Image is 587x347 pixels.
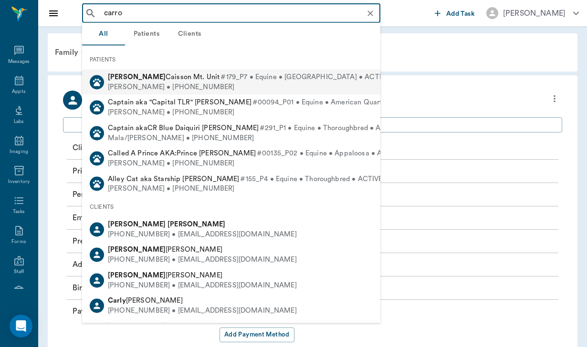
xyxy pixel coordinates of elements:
[503,8,566,19] div: [PERSON_NAME]
[168,221,225,228] b: [PERSON_NAME]
[108,108,442,118] div: [PERSON_NAME] • [PHONE_NUMBER]
[108,221,166,228] b: [PERSON_NAME]
[14,268,24,276] div: Staff
[73,142,216,153] p: Client ID :
[63,117,562,133] button: Add client Special Care Note
[73,259,216,270] p: Address :
[108,150,256,157] span: Called A Prince AKA:Prince [PERSON_NAME]
[73,212,216,224] p: Email :
[14,118,24,125] div: Labs
[108,297,183,304] span: [PERSON_NAME]
[13,208,25,215] div: Tasks
[100,7,377,20] input: Search
[108,271,222,278] span: [PERSON_NAME]
[12,88,25,95] div: Appts
[44,4,63,23] button: Close drawer
[108,255,297,265] div: [PHONE_NUMBER] • [EMAIL_ADDRESS][DOMAIN_NAME]
[11,238,26,245] div: Forms
[73,282,216,294] p: Birth Date :
[8,178,30,185] div: Inventory
[220,327,294,342] button: Add Payment Method
[108,73,166,81] b: [PERSON_NAME]
[73,189,216,200] p: Permission to text :
[108,73,220,81] span: Caisson Mt. Unit
[108,184,382,194] div: [PERSON_NAME] • [PHONE_NUMBER]
[220,72,389,82] span: #179_P7 • Equine • [GEOGRAPHIC_DATA] • ACTIVE
[108,246,166,253] b: [PERSON_NAME]
[240,174,382,184] span: #155_P4 • Equine • Thoroughbred • ACTIVE
[82,50,380,70] div: PATIENTS
[73,165,216,177] p: Primary Phone Number :
[108,306,297,316] div: [PHONE_NUMBER] • [EMAIL_ADDRESS][DOMAIN_NAME]
[8,58,30,65] div: Messages
[73,235,216,247] p: Preferred Methods of Communication :
[168,23,211,46] button: Clients
[479,4,587,22] button: [PERSON_NAME]
[108,229,297,239] div: [PHONE_NUMBER] • [EMAIL_ADDRESS][DOMAIN_NAME]
[73,306,216,342] p: Payment Methods :
[10,148,28,155] div: Imaging
[82,197,380,217] div: CLIENTS
[260,123,400,133] span: #291_P1 • Equine • Thoroughbred • ACTIVE
[547,91,562,107] button: more
[108,280,297,290] div: [PHONE_NUMBER] • [EMAIL_ADDRESS][DOMAIN_NAME]
[108,82,389,92] div: [PERSON_NAME] • [PHONE_NUMBER]
[108,271,166,278] b: [PERSON_NAME]
[108,322,166,329] b: [PERSON_NAME]
[364,7,377,20] button: Clear
[108,133,400,143] div: Mala/[PERSON_NAME] • [PHONE_NUMBER]
[108,297,126,304] b: Carly
[108,322,180,329] span: May
[252,98,442,108] span: #00094_P01 • Equine • American Quarter Horse • ACTIVE
[49,41,95,64] div: Family
[108,175,239,182] span: Alley Cat aka Starship [PERSON_NAME]
[431,4,479,22] button: Add Task
[10,315,32,337] div: Open Intercom Messenger
[125,23,168,46] button: Patients
[108,158,402,168] div: [PERSON_NAME] • [PHONE_NUMBER]
[108,124,259,131] span: Captain akaCR Blue Daiquiri [PERSON_NAME]
[257,149,402,159] span: #00135_P02 • Equine • Appaloosa • ACTIVE
[108,246,222,253] span: [PERSON_NAME]
[82,23,125,46] button: All
[108,99,252,106] span: Captain aka "Capital TLR" [PERSON_NAME]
